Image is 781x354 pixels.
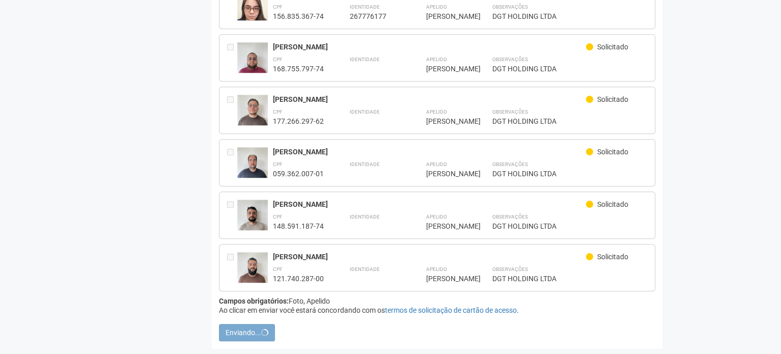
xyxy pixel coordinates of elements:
[492,222,647,231] div: DGT HOLDING LTDA
[273,266,283,272] strong: CPF
[426,266,447,272] strong: Apelido
[349,161,379,167] strong: Identidade
[492,266,527,272] strong: Observações
[273,252,586,261] div: [PERSON_NAME]
[273,169,324,178] div: 059.362.007-01
[273,222,324,231] div: 148.591.187-74
[492,117,647,126] div: DGT HOLDING LTDA
[492,4,527,10] strong: Observações
[273,161,283,167] strong: CPF
[426,57,447,62] strong: Apelido
[492,274,647,283] div: DGT HOLDING LTDA
[273,4,283,10] strong: CPF
[273,214,283,220] strong: CPF
[426,214,447,220] strong: Apelido
[273,42,586,51] div: [PERSON_NAME]
[227,95,237,126] div: Entre em contato com a Aministração para solicitar o cancelamento ou 2a via
[219,306,655,315] div: Ao clicar em enviar você estará concordando com os .
[492,109,527,115] strong: Observações
[597,43,628,51] span: Solicitado
[273,274,324,283] div: 121.740.287-00
[273,64,324,73] div: 168.755.797-74
[492,64,647,73] div: DGT HOLDING LTDA
[227,200,237,231] div: Entre em contato com a Aministração para solicitar o cancelamento ou 2a via
[492,12,647,21] div: DGT HOLDING LTDA
[426,161,447,167] strong: Apelido
[384,306,516,314] a: termos de solicitação de cartão de acesso
[219,296,655,306] div: Foto, Apelido
[237,252,268,293] img: user.jpg
[273,95,586,104] div: [PERSON_NAME]
[426,274,466,283] div: [PERSON_NAME]
[273,117,324,126] div: 177.266.297-62
[426,4,447,10] strong: Apelido
[227,252,237,283] div: Entre em contato com a Aministração para solicitar o cancelamento ou 2a via
[349,109,379,115] strong: Identidade
[273,109,283,115] strong: CPF
[273,200,586,209] div: [PERSON_NAME]
[492,57,527,62] strong: Observações
[597,148,628,156] span: Solicitado
[597,95,628,103] span: Solicitado
[492,161,527,167] strong: Observações
[492,169,647,178] div: DGT HOLDING LTDA
[426,64,466,73] div: [PERSON_NAME]
[273,147,586,156] div: [PERSON_NAME]
[426,109,447,115] strong: Apelido
[597,200,628,208] span: Solicitado
[426,169,466,178] div: [PERSON_NAME]
[237,147,268,188] img: user.jpg
[227,42,237,73] div: Entre em contato com a Aministração para solicitar o cancelamento ou 2a via
[273,12,324,21] div: 156.835.367-74
[349,4,379,10] strong: Identidade
[349,214,379,220] strong: Identidade
[426,222,466,231] div: [PERSON_NAME]
[349,12,400,21] div: 267776177
[426,117,466,126] div: [PERSON_NAME]
[597,253,628,261] span: Solicitado
[273,57,283,62] strong: CPF
[426,12,466,21] div: [PERSON_NAME]
[227,147,237,178] div: Entre em contato com a Aministração para solicitar o cancelamento ou 2a via
[349,57,379,62] strong: Identidade
[237,200,268,240] img: user.jpg
[349,266,379,272] strong: Identidade
[219,297,289,305] strong: Campos obrigatórios:
[237,42,268,83] img: user.jpg
[492,214,527,220] strong: Observações
[237,95,268,135] img: user.jpg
